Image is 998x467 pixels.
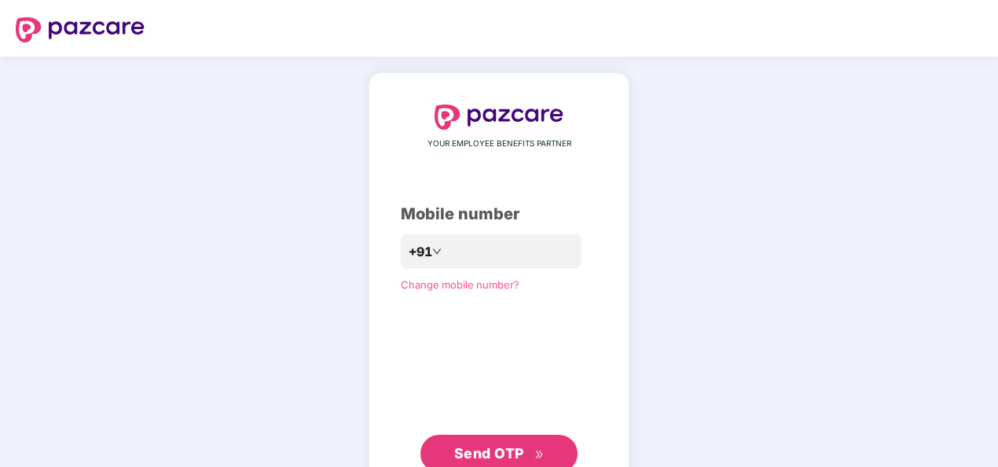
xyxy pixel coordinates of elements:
span: Send OTP [454,445,524,461]
span: +91 [409,242,432,262]
span: down [432,247,442,256]
a: Change mobile number? [401,278,519,291]
img: logo [435,105,563,130]
span: YOUR EMPLOYEE BENEFITS PARTNER [427,138,571,150]
img: logo [16,17,145,42]
span: double-right [534,450,545,460]
div: Mobile number [401,202,597,226]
